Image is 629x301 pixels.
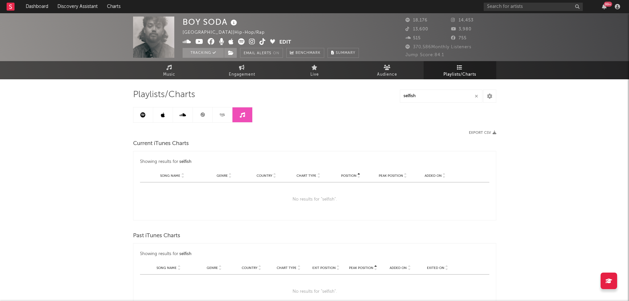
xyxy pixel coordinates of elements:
[242,266,258,270] span: Country
[133,232,180,240] span: Past iTunes Charts
[179,250,192,258] div: selfish
[405,53,444,57] span: Jump Score: 84.1
[443,71,476,79] span: Playlists/Charts
[602,4,607,9] button: 99+
[424,61,496,79] a: Playlists/Charts
[427,266,444,270] span: Exited On
[278,61,351,79] a: Live
[377,71,397,79] span: Audience
[405,18,428,22] span: 18,176
[296,49,321,57] span: Benchmark
[312,266,336,270] span: Exit Position
[229,71,255,79] span: Engagement
[425,174,442,178] span: Added On
[163,71,175,79] span: Music
[484,3,583,11] input: Search for artists
[183,17,239,27] div: BOY SODA
[328,48,359,58] button: Summary
[469,131,496,135] button: Export CSV
[140,250,489,258] div: Showing results for
[179,158,192,166] div: selfish
[400,90,482,103] input: Search Playlists/Charts
[451,18,473,22] span: 14,453
[451,36,466,40] span: 755
[157,266,177,270] span: Song Name
[160,174,180,178] span: Song Name
[206,61,278,79] a: Engagement
[451,27,471,31] span: 3,980
[207,266,218,270] span: Genre
[140,158,489,166] div: Showing results for
[297,174,316,178] span: Chart Type
[336,51,355,55] span: Summary
[277,266,297,270] span: Chart Type
[279,38,291,47] button: Edit
[133,140,189,148] span: Current iTunes Charts
[405,45,472,49] span: 370,586 Monthly Listeners
[183,29,272,37] div: [GEOGRAPHIC_DATA] | Hip-Hop/Rap
[310,71,319,79] span: Live
[341,174,357,178] span: Position
[405,27,428,31] span: 13,600
[217,174,228,178] span: Genre
[133,91,195,99] span: Playlists/Charts
[286,48,324,58] a: Benchmark
[390,266,407,270] span: Added On
[379,174,403,178] span: Peak Position
[351,61,424,79] a: Audience
[405,36,421,40] span: 515
[349,266,373,270] span: Peak Position
[273,52,279,55] em: On
[257,174,272,178] span: Country
[604,2,612,7] div: 99 +
[240,48,283,58] button: Email AlertsOn
[140,182,489,217] div: No results for " selfish ".
[183,48,224,58] button: Tracking
[133,61,206,79] a: Music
